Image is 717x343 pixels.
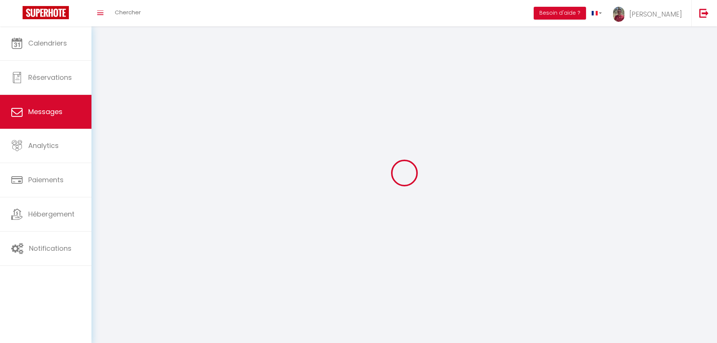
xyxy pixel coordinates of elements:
[685,309,711,337] iframe: Chat
[23,6,69,19] img: Super Booking
[699,8,709,18] img: logout
[28,38,67,48] span: Calendriers
[29,244,72,253] span: Notifications
[28,175,64,184] span: Paiements
[6,3,29,26] button: Ouvrir le widget de chat LiveChat
[28,107,62,116] span: Messages
[115,8,141,16] span: Chercher
[629,9,682,19] span: [PERSON_NAME]
[28,209,75,219] span: Hébergement
[28,141,59,150] span: Analytics
[613,7,624,22] img: ...
[534,7,586,20] button: Besoin d'aide ?
[28,73,72,82] span: Réservations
